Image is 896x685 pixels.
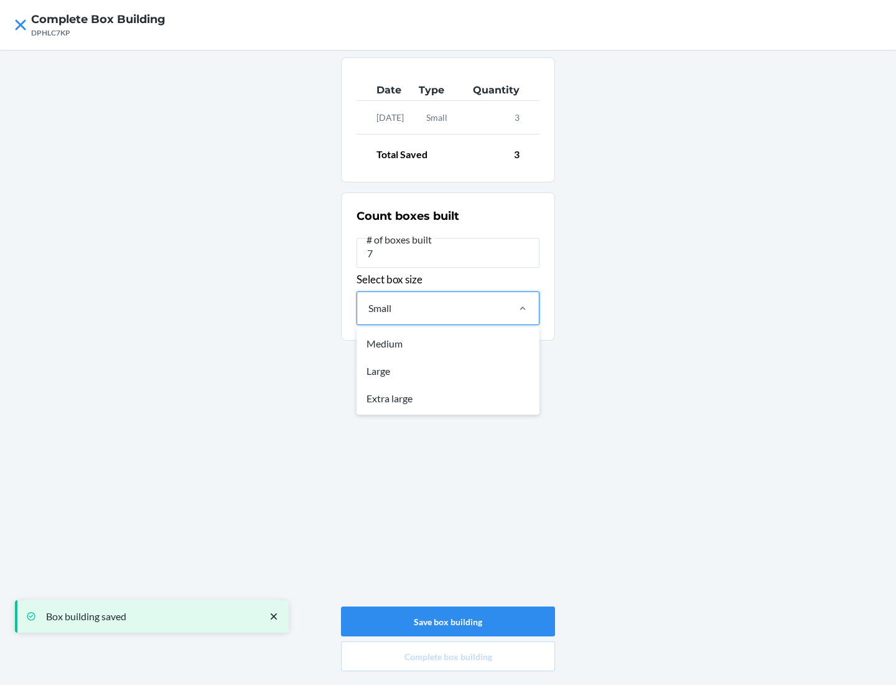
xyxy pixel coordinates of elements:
[359,385,537,412] div: Extra large
[367,301,368,316] input: SmallMediumLargeExtra large
[46,610,255,623] p: Box building saved
[357,208,459,224] h2: Count boxes built
[416,101,457,135] td: Small
[365,234,434,246] span: # of boxes built
[31,11,166,27] h4: Complete Box building
[368,301,391,316] div: Small
[341,641,555,671] button: Complete box building
[376,147,427,162] p: Total Saved
[341,607,555,636] button: Save box building
[357,204,539,329] div: Select box size
[357,101,416,135] td: [DATE]
[268,610,280,623] svg: close toast
[357,238,539,268] input: # of boxes built
[416,80,457,101] th: Type
[357,80,416,101] th: Date
[457,101,539,135] td: 3
[31,27,166,39] div: DPHLC7KP
[359,330,537,357] div: Medium
[514,147,520,162] p: 3
[359,357,537,385] div: Large
[457,80,539,101] th: Quantity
